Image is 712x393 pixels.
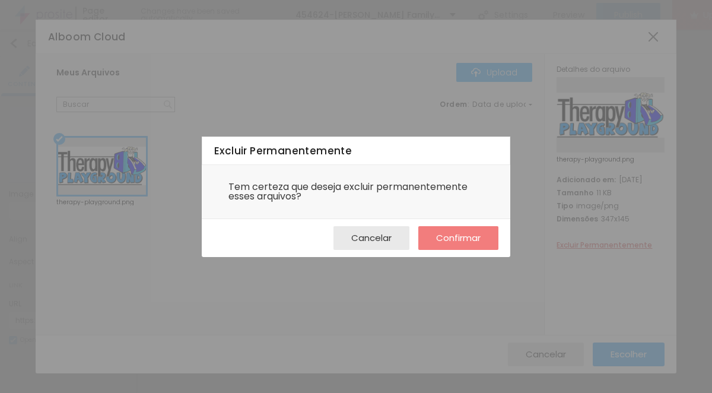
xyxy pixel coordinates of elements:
[228,182,484,201] span: Tem certeza que deseja excluir permanentemente esses arquivos?
[333,226,409,250] button: Cancelar
[418,226,498,250] button: Confirmar
[351,233,392,243] span: Cancelar
[436,233,481,243] span: Confirmar
[214,144,352,158] span: Excluir Permanentemente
